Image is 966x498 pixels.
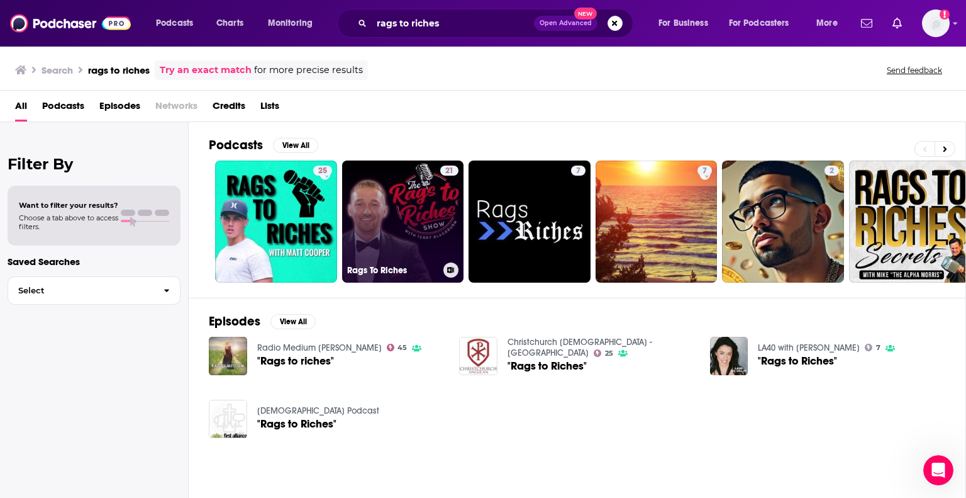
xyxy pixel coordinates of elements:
[257,405,379,416] a: First Alliance Church Podcast
[922,9,950,37] img: User Profile
[576,165,580,178] span: 7
[883,65,946,76] button: Send feedback
[459,337,497,375] img: "Rags to Riches"
[710,337,748,375] img: "Rags to Riches"
[856,13,877,34] a: Show notifications dropdown
[257,342,382,353] a: Radio Medium Laura Lee
[160,63,252,77] a: Try an exact match
[147,13,209,33] button: open menu
[257,419,336,429] a: "Rags to Riches"
[19,201,118,210] span: Want to filter your results?
[372,13,534,33] input: Search podcasts, credits, & more...
[15,96,27,122] a: All
[596,161,718,283] a: 7
[605,351,613,356] span: 25
[534,16,597,31] button: Open AdvancedNew
[758,356,837,366] a: "Rags to Riches"
[259,13,329,33] button: open menu
[209,314,260,329] h2: Episodes
[865,344,880,351] a: 7
[440,166,458,176] a: 21
[8,286,153,295] span: Select
[347,265,438,276] h3: Rags To Riches
[887,13,907,34] a: Show notifications dropdown
[758,342,860,353] a: LA40 with Katerina Cozias
[816,14,838,32] span: More
[722,161,844,283] a: 2
[42,96,84,122] a: Podcasts
[658,14,708,32] span: For Business
[824,166,839,176] a: 2
[270,314,316,329] button: View All
[209,400,247,438] img: "Rags to Riches"
[508,337,652,358] a: Christchurch Anglican - Montgomery
[42,64,73,76] h3: Search
[209,137,263,153] h2: Podcasts
[8,155,180,173] h2: Filter By
[254,63,363,77] span: for more precise results
[318,165,327,178] span: 25
[702,165,707,178] span: 7
[697,166,712,176] a: 7
[469,161,591,283] a: 7
[940,9,950,20] svg: Add a profile image
[216,14,243,32] span: Charts
[808,13,853,33] button: open menu
[209,314,316,329] a: EpisodesView All
[213,96,245,122] a: Credits
[876,345,880,351] span: 7
[8,256,180,268] p: Saved Searches
[349,9,645,38] div: Search podcasts, credits, & more...
[729,14,789,32] span: For Podcasters
[445,165,453,178] span: 21
[155,96,197,122] span: Networks
[922,9,950,37] button: Show profile menu
[208,13,251,33] a: Charts
[215,161,337,283] a: 25
[19,213,118,231] span: Choose a tab above to access filters.
[313,166,332,176] a: 25
[540,20,592,26] span: Open Advanced
[257,356,334,366] a: "Rags to riches"
[209,337,247,375] img: "Rags to riches"
[260,96,279,122] a: Lists
[571,166,586,176] a: 7
[342,161,464,283] a: 21Rags To Riches
[209,137,318,153] a: PodcastsView All
[88,64,150,76] h3: rags to riches
[508,361,587,371] a: "Rags to Riches"
[397,345,407,351] span: 45
[8,276,180,305] button: Select
[594,349,613,357] a: 25
[922,9,950,37] span: Logged in as MattieVG
[830,165,834,178] span: 2
[574,8,597,20] span: New
[721,13,808,33] button: open menu
[99,96,140,122] a: Episodes
[387,344,408,351] a: 45
[268,14,313,32] span: Monitoring
[156,14,193,32] span: Podcasts
[923,455,953,485] iframe: Intercom live chat
[273,138,318,153] button: View All
[10,11,131,35] img: Podchaser - Follow, Share and Rate Podcasts
[650,13,724,33] button: open menu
